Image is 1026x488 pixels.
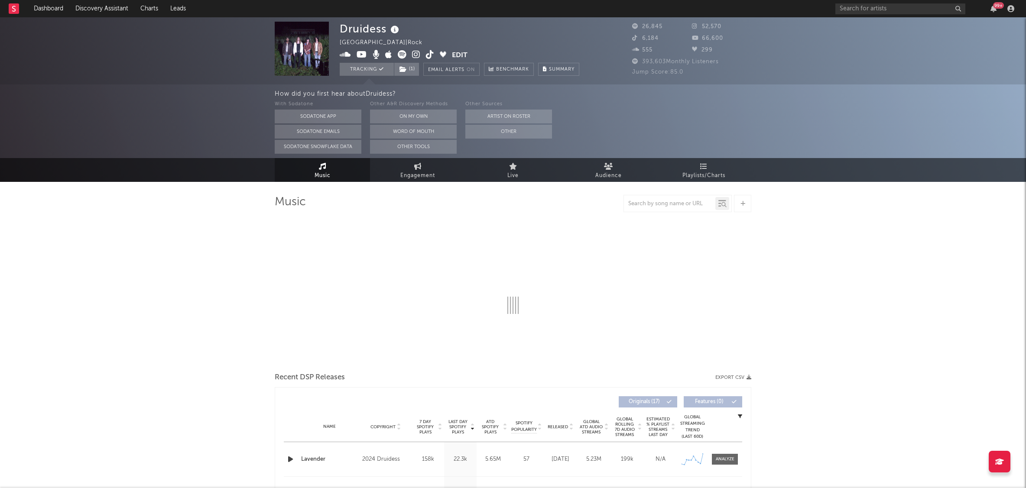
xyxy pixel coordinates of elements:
[315,171,331,181] span: Music
[692,24,721,29] span: 52,570
[689,399,729,404] span: Features ( 0 )
[613,455,642,464] div: 199k
[370,158,465,182] a: Engagement
[275,140,361,154] button: Sodatone Snowflake Data
[549,67,575,72] span: Summary
[511,455,542,464] div: 57
[656,158,751,182] a: Playlists/Charts
[990,5,997,12] button: 99+
[632,47,653,53] span: 555
[484,63,534,76] a: Benchmark
[613,417,636,437] span: Global Rolling 7D Audio Streams
[465,110,552,123] button: Artist on Roster
[400,171,435,181] span: Engagement
[479,419,502,435] span: ATD Spotify Plays
[538,63,579,76] button: Summary
[624,200,715,207] input: Search by song name or URL
[370,125,457,139] button: Word Of Mouth
[446,419,469,435] span: Last Day Spotify Plays
[546,455,575,464] div: [DATE]
[467,68,475,72] em: On
[561,158,656,182] a: Audience
[624,399,664,404] span: Originals ( 17 )
[646,417,670,437] span: Estimated % Playlist Streams Last Day
[507,171,519,181] span: Live
[394,63,419,76] span: ( 1 )
[511,420,537,433] span: Spotify Popularity
[275,158,370,182] a: Music
[993,2,1004,9] div: 99 +
[414,419,437,435] span: 7 Day Spotify Plays
[632,69,683,75] span: Jump Score: 85.0
[479,455,507,464] div: 5.65M
[301,423,358,430] div: Name
[452,50,468,61] button: Edit
[414,455,442,464] div: 158k
[340,22,401,36] div: Druidess
[301,455,358,464] a: Lavender
[275,125,361,139] button: Sodatone Emails
[646,455,675,464] div: N/A
[275,372,345,383] span: Recent DSP Releases
[370,424,396,430] span: Copyright
[340,63,394,76] button: Tracking
[632,36,659,41] span: 6,184
[275,99,361,110] div: With Sodatone
[632,24,662,29] span: 26,845
[692,36,723,41] span: 66,600
[340,38,432,48] div: [GEOGRAPHIC_DATA] | Rock
[595,171,622,181] span: Audience
[715,375,751,380] button: Export CSV
[370,99,457,110] div: Other A&R Discovery Methods
[692,47,713,53] span: 299
[632,59,719,65] span: 393,603 Monthly Listeners
[682,171,725,181] span: Playlists/Charts
[275,110,361,123] button: Sodatone App
[394,63,419,76] button: (1)
[446,455,474,464] div: 22.3k
[619,396,677,407] button: Originals(17)
[579,455,608,464] div: 5.23M
[835,3,965,14] input: Search for artists
[684,396,742,407] button: Features(0)
[465,158,561,182] a: Live
[362,454,409,465] div: 2024 Druidess
[465,125,552,139] button: Other
[423,63,480,76] button: Email AlertsOn
[679,414,705,440] div: Global Streaming Trend (Last 60D)
[465,99,552,110] div: Other Sources
[548,424,568,430] span: Released
[370,110,457,123] button: On My Own
[496,65,529,75] span: Benchmark
[579,419,603,435] span: Global ATD Audio Streams
[370,140,457,154] button: Other Tools
[275,89,1026,99] div: How did you first hear about Druidess ?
